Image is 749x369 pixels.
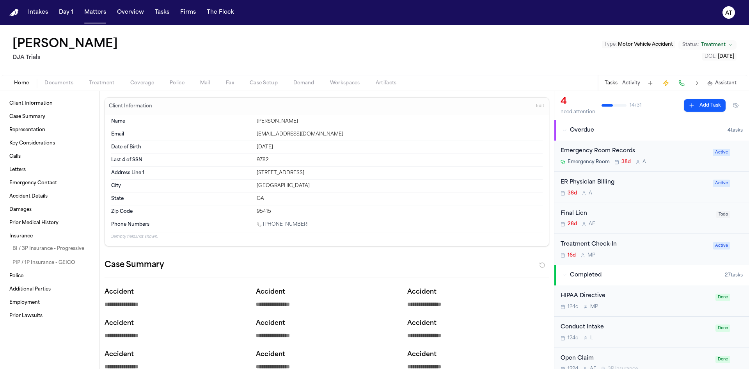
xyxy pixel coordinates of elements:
[81,5,109,20] button: Matters
[256,319,398,328] p: Accident
[9,114,45,120] span: Case Summary
[590,335,593,341] span: L
[725,272,743,278] span: 27 task s
[568,159,610,165] span: Emergency Room
[105,259,164,271] h2: Case Summary
[111,234,543,240] p: 3 empty fields not shown.
[152,5,172,20] button: Tasks
[554,203,749,234] div: Open task: Final Lien
[200,80,210,86] span: Mail
[6,230,93,242] a: Insurance
[407,287,549,297] p: Accident
[590,304,598,310] span: M P
[12,53,121,62] h2: DJA Trials
[256,287,398,297] p: Accident
[561,209,712,218] div: Final Lien
[6,164,93,176] a: Letters
[621,159,631,165] span: 38d
[257,144,543,150] div: [DATE]
[111,118,252,125] dt: Name
[587,252,595,258] span: M P
[9,100,53,107] span: Client Information
[111,209,252,215] dt: Zip Code
[701,42,726,48] span: Treatment
[9,313,43,319] span: Prior Lawsuits
[602,41,675,48] button: Edit Type: Motor Vehicle Accident
[554,285,749,317] div: Open task: HIPAA Directive
[14,80,29,86] span: Home
[105,319,247,328] p: Accident
[678,40,737,50] button: Change status from Treatment
[605,80,618,86] button: Tasks
[561,178,708,187] div: ER Physician Billing
[226,80,234,86] span: Fax
[9,180,57,186] span: Emergency Contact
[89,80,115,86] span: Treatment
[728,127,743,134] span: 4 task s
[715,294,730,301] span: Done
[6,150,93,163] a: Calls
[9,153,21,160] span: Calls
[554,120,749,141] button: Overdue4tasks
[561,323,711,332] div: Conduct Intake
[6,283,93,296] a: Additional Parties
[44,80,73,86] span: Documents
[554,172,749,203] div: Open task: ER Physician Billing
[6,217,93,229] a: Prior Medical History
[725,11,732,16] text: AT
[561,147,708,156] div: Emergency Room Records
[257,196,543,202] div: CA
[111,183,252,189] dt: City
[561,96,595,108] div: 4
[170,80,185,86] span: Police
[713,242,730,250] span: Active
[9,9,19,16] img: Finch Logo
[25,5,51,20] button: Intakes
[9,140,55,146] span: Key Considerations
[6,296,93,309] a: Employment
[111,131,252,137] dt: Email
[257,118,543,125] div: [PERSON_NAME]
[9,273,23,279] span: Police
[554,234,749,265] div: Open task: Treatment Check-In
[407,319,549,328] p: Accident
[376,80,397,86] span: Artifacts
[111,221,149,228] span: Phone Numbers
[257,131,543,137] div: [EMAIL_ADDRESS][DOMAIN_NAME]
[204,5,237,20] button: The Flock
[536,103,544,109] span: Edit
[111,157,252,163] dt: Last 4 of SSN
[645,78,656,89] button: Add Task
[9,220,59,226] span: Prior Medical History
[682,42,699,48] span: Status:
[6,177,93,189] a: Emergency Contact
[715,356,730,363] span: Done
[12,260,75,266] span: PIP / 1P Insurance - GEICO
[177,5,199,20] a: Firms
[568,252,576,258] span: 16d
[6,203,93,216] a: Damages
[568,304,579,310] span: 124d
[407,350,549,359] p: Accident
[561,354,711,363] div: Open Claim
[561,292,711,301] div: HIPAA Directive
[9,193,48,200] span: Accident Details
[256,350,398,359] p: Accident
[250,80,278,86] span: Case Setup
[257,183,543,189] div: [GEOGRAPHIC_DATA]
[604,42,617,47] span: Type :
[568,190,577,196] span: 38d
[114,5,147,20] a: Overview
[12,37,118,52] h1: [PERSON_NAME]
[293,80,314,86] span: Demand
[561,240,708,249] div: Treatment Check-In
[568,221,577,227] span: 28d
[705,54,717,59] span: DOL :
[534,100,547,112] button: Edit
[589,221,595,227] span: A F
[702,53,737,61] button: Edit DOL: 2025-04-11
[554,265,749,285] button: Completed27tasks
